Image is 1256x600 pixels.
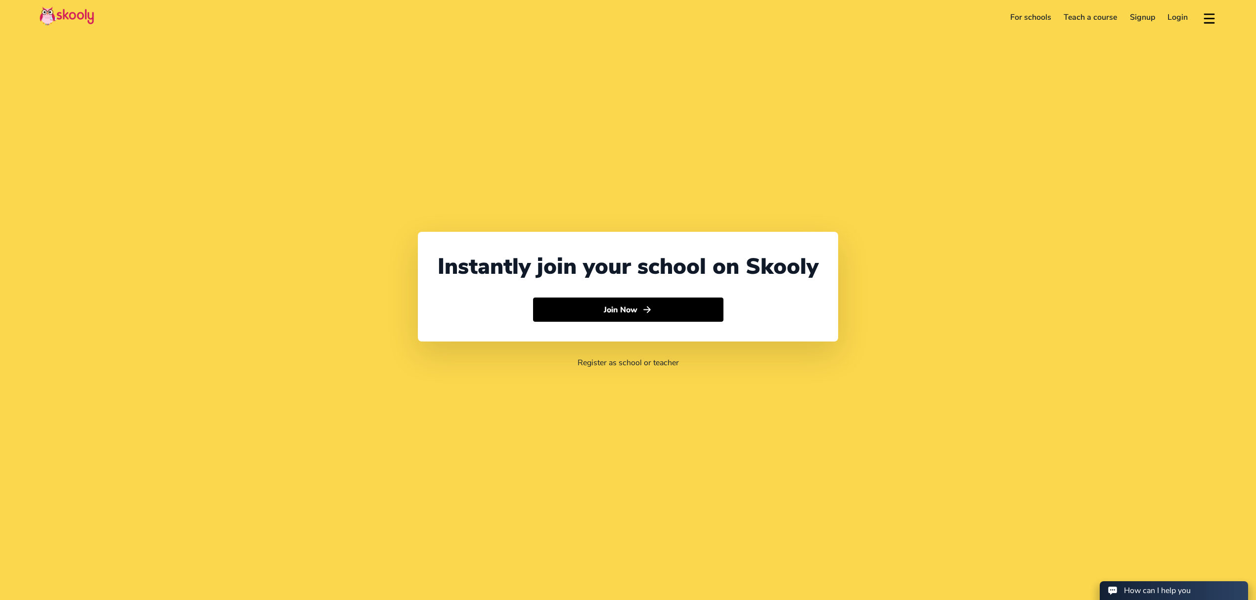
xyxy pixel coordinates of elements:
a: For schools [1004,9,1058,25]
div: Instantly join your school on Skooly [438,252,818,282]
ion-icon: arrow forward outline [642,304,652,315]
a: Teach a course [1057,9,1123,25]
a: Login [1162,9,1195,25]
button: menu outline [1202,9,1216,26]
button: Join Nowarrow forward outline [533,298,723,322]
a: Register as school or teacher [578,357,679,368]
a: Signup [1123,9,1162,25]
img: Skooly [40,6,94,26]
